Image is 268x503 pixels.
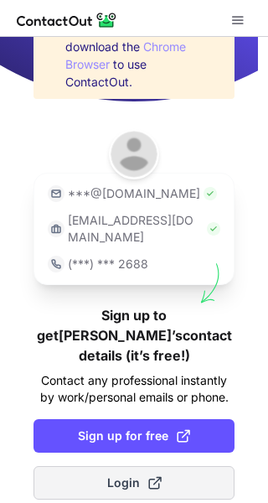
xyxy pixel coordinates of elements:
[68,185,200,202] p: ***@[DOMAIN_NAME]
[48,256,64,272] img: https://contactout.com/extension/app/static/media/login-phone-icon.bacfcb865e29de816d437549d7f4cb...
[48,220,64,237] img: https://contactout.com/extension/app/static/media/login-work-icon.638a5007170bc45168077fde17b29a1...
[33,419,234,453] button: Sign up for free
[68,212,204,246] p: [EMAIL_ADDRESS][DOMAIN_NAME]
[109,129,159,179] img: Davide Bevilacqua
[107,474,162,491] span: Login
[207,222,220,236] img: Check Icon
[33,466,234,500] button: Login
[78,428,190,444] span: Sign up for free
[33,305,234,366] h1: Sign up to get [PERSON_NAME]’s contact details (it’s free!)
[48,185,64,202] img: https://contactout.com/extension/app/static/media/login-email-icon.f64bce713bb5cd1896fef81aa7b14a...
[33,372,234,406] p: Contact any professional instantly by work/personal emails or phone.
[204,187,217,200] img: Check Icon
[17,10,117,30] img: ContactOut v5.3.10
